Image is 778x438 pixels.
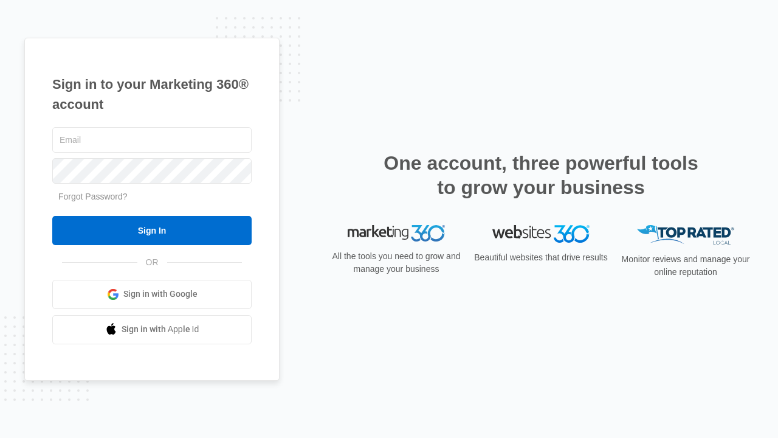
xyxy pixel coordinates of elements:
[492,225,590,243] img: Websites 360
[637,225,734,245] img: Top Rated Local
[52,216,252,245] input: Sign In
[473,251,609,264] p: Beautiful websites that drive results
[348,225,445,242] img: Marketing 360
[52,280,252,309] a: Sign in with Google
[52,127,252,153] input: Email
[328,250,464,276] p: All the tools you need to grow and manage your business
[618,253,754,279] p: Monitor reviews and manage your online reputation
[58,192,128,201] a: Forgot Password?
[380,151,702,200] h2: One account, three powerful tools to grow your business
[122,323,199,336] span: Sign in with Apple Id
[52,74,252,114] h1: Sign in to your Marketing 360® account
[137,256,167,269] span: OR
[52,315,252,344] a: Sign in with Apple Id
[123,288,198,301] span: Sign in with Google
